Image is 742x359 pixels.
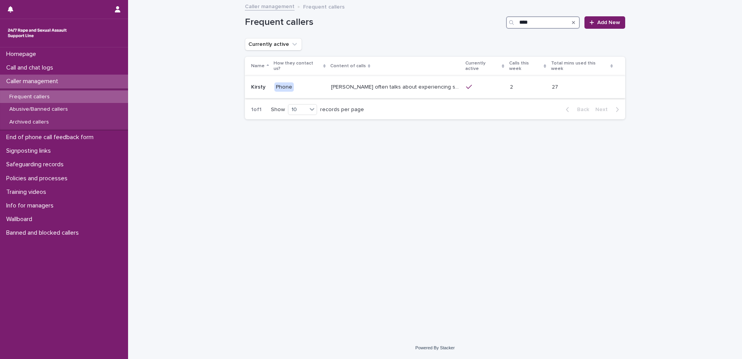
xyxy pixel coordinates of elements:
button: Back [560,106,592,113]
a: Powered By Stacker [415,345,454,350]
div: Phone [274,82,294,92]
span: Add New [597,20,620,25]
a: Caller management [245,2,295,10]
p: Policies and processes [3,175,74,182]
p: Kirsty [251,82,267,91]
div: 10 [288,106,307,114]
p: Kirsty often talks about experiencing sexual violence by a family friend six years ago, and again... [331,82,461,91]
h1: Frequent callers [245,17,503,28]
p: Safeguarding records [3,161,70,168]
tr: KirstyKirsty Phone[PERSON_NAME] often talks about experiencing sexual violence by a family friend... [245,76,625,98]
p: Total mins used this week [551,59,609,73]
a: Add New [584,16,625,29]
input: Search [506,16,580,29]
button: Next [592,106,625,113]
button: Currently active [245,38,302,51]
p: Banned and blocked callers [3,229,85,237]
p: Signposting links [3,147,57,155]
p: Archived callers [3,119,55,125]
p: 27 [552,82,560,91]
p: Caller management [3,78,64,85]
p: Abusive/Banned callers [3,106,74,113]
p: Training videos [3,188,52,196]
p: Calls this week [509,59,542,73]
p: Name [251,62,265,70]
p: 2 [510,82,515,91]
p: Homepage [3,51,42,58]
p: End of phone call feedback form [3,134,100,141]
span: Back [572,107,589,112]
p: 1 of 1 [245,100,268,119]
p: Show [271,106,285,113]
p: Currently active [465,59,500,73]
span: Next [595,107,612,112]
p: Wallboard [3,216,38,223]
img: rhQMoQhaT3yELyF149Cw [6,25,68,41]
p: records per page [320,106,364,113]
p: Call and chat logs [3,64,59,71]
p: Frequent callers [303,2,345,10]
p: Content of calls [330,62,366,70]
p: How they contact us? [274,59,321,73]
p: Frequent callers [3,94,56,100]
p: Info for managers [3,202,60,209]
